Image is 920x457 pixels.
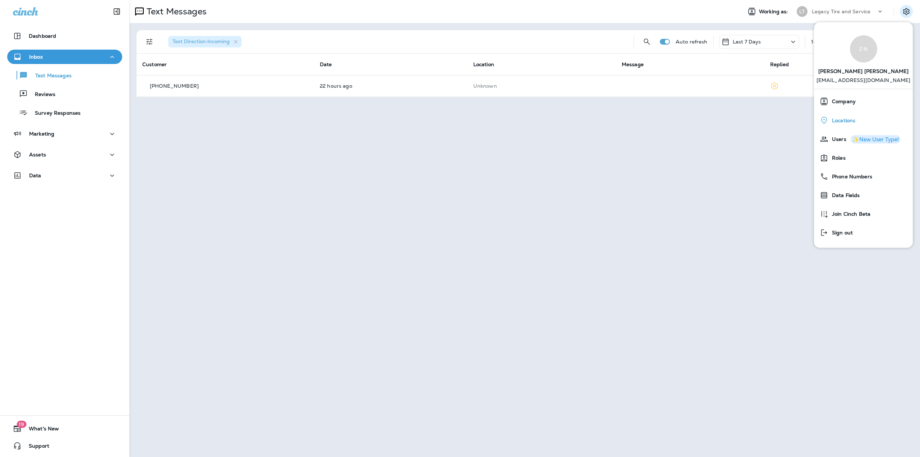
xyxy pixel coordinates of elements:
p: Dashboard [29,33,56,39]
button: Reviews [7,86,122,101]
p: Legacy Tire and Service [812,9,870,14]
div: 1 - 1 [811,39,818,45]
button: Search Messages [640,35,654,49]
span: What's New [22,426,59,434]
p: Assets [29,152,46,157]
button: Data [7,168,122,183]
button: Join Cinch Beta [814,205,913,223]
span: Date [320,61,332,68]
span: Customer [142,61,167,68]
p: [EMAIL_ADDRESS][DOMAIN_NAME] [816,77,911,89]
a: Z N[PERSON_NAME] [PERSON_NAME] [EMAIL_ADDRESS][DOMAIN_NAME] [814,28,913,89]
div: LT [797,6,808,17]
p: Text Messages [28,73,72,79]
button: Survey Responses [7,105,122,120]
button: Users✨New User Type! [814,130,913,148]
button: Locations [814,111,913,130]
span: Phone Numbers [828,174,872,180]
span: Users [828,136,846,142]
button: 19What's New [7,421,122,436]
span: Location [473,61,494,68]
p: Survey Responses [28,110,80,117]
p: Auto refresh [676,39,708,45]
button: Collapse Sidebar [107,4,127,19]
button: Text Messages [7,68,122,83]
span: Text Direction : Incoming [172,38,230,45]
p: Reviews [28,91,55,98]
span: Data Fields [828,192,860,198]
button: Company [814,92,913,111]
button: Assets [7,147,122,162]
div: ✨New User Type! [852,137,899,142]
button: Phone Numbers [814,167,913,186]
button: Data Fields [814,186,913,205]
span: Roles [828,155,846,161]
button: Sign out [814,223,913,242]
div: Z N [850,35,877,63]
span: [PERSON_NAME] [PERSON_NAME] [818,63,909,77]
button: Marketing [7,127,122,141]
p: Inbox [29,54,43,60]
span: Company [828,99,856,105]
button: Settings [900,5,913,18]
p: This customer does not have a last location and the phone number they messaged is not assigned to... [473,83,610,89]
p: Marketing [29,131,54,137]
div: Text Direction:Incoming [168,36,241,47]
p: Aug 19, 2025 10:05 AM [320,83,462,89]
span: Support [22,443,49,452]
button: Roles [814,148,913,167]
button: Dashboard [7,29,122,43]
a: Users✨New User Type! [817,132,910,146]
p: Text Messages [144,6,207,17]
span: Replied [770,61,789,68]
p: Last 7 Days [733,39,761,45]
a: Locations [817,113,910,128]
a: Company [817,94,910,109]
button: ✨New User Type! [851,135,900,143]
a: Phone Numbers [817,169,910,184]
span: Sign out [828,230,853,236]
p: Data [29,173,41,178]
button: Filters [142,35,157,49]
p: [PHONE_NUMBER] [150,83,199,89]
a: Data Fields [817,188,910,202]
span: Working as: [759,9,790,15]
button: Inbox [7,50,122,64]
span: Join Cinch Beta [828,211,870,217]
span: Locations [828,118,855,124]
a: Roles [817,151,910,165]
span: Message [622,61,644,68]
button: Support [7,439,122,453]
span: 19 [17,421,26,428]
